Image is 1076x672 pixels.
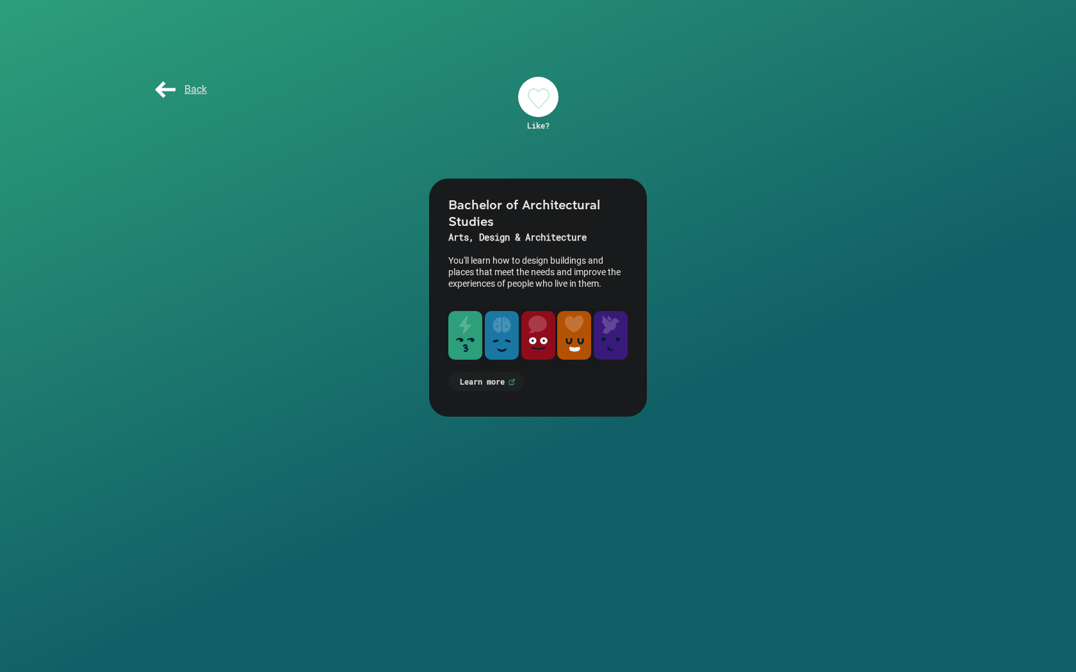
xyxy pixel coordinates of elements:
a: Learn more [448,372,525,391]
img: Learn more [508,378,516,386]
p: You'll learn how to design buildings and places that meet the needs and improve the experiences o... [448,255,628,289]
h3: Arts, Design & Architecture [448,229,628,246]
span: Back [152,83,207,95]
h2: Bachelor of Architectural Studies [448,196,628,229]
div: Like? [518,120,558,131]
